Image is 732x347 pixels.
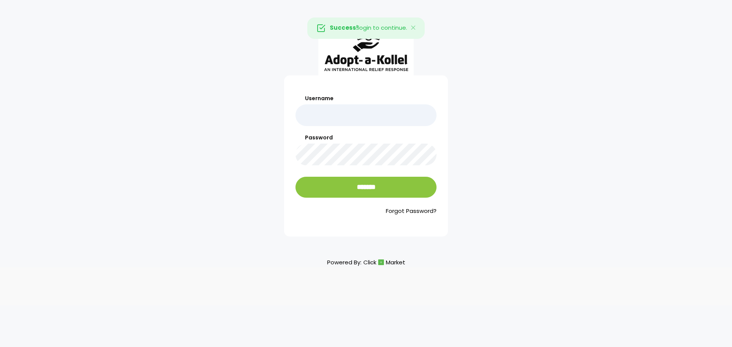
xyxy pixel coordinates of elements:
button: Close [403,18,425,38]
p: Powered By: [327,257,405,267]
div: login to continue. [307,18,425,39]
label: Username [295,94,437,102]
a: Forgot Password? [295,207,437,216]
a: ClickMarket [363,257,405,267]
strong: Success! [330,24,358,32]
img: aak_logo_sm.jpeg [318,21,414,75]
img: cm_icon.png [378,259,384,265]
label: Password [295,134,437,142]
